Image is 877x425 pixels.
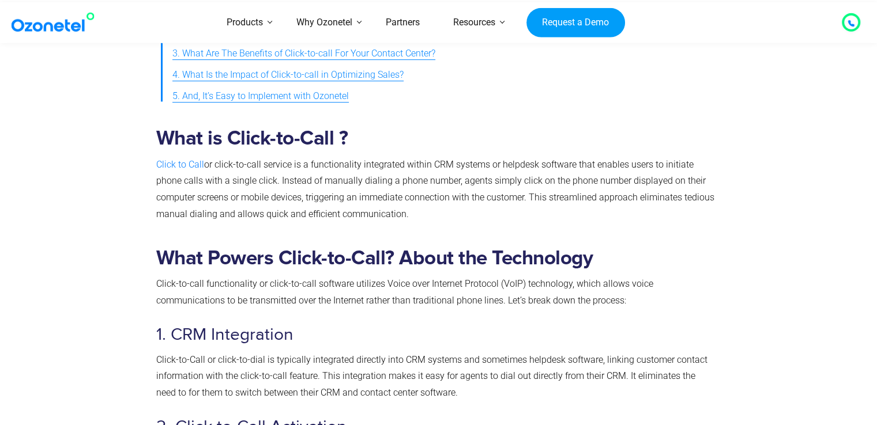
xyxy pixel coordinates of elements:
a: Products [210,2,280,43]
h3: 1. CRM Integration [156,324,717,346]
a: Resources [436,2,512,43]
span: 3. What Are The Benefits of Click-to-call For Your Contact Center? [172,45,435,62]
b: What is Click-to-Call ? [156,128,348,149]
strong: What Powers Click-to-Call? About the Technology [156,248,593,268]
a: 3. What Are The Benefits of Click-to-call For Your Contact Center? [172,43,435,64]
span: Click-to-call functionality or click-to-call software utilizes Voice over Internet Protocol (VoIP... [156,278,653,306]
a: Click to Call [156,159,204,170]
span: 4. What Is the Impact of Click-to-call in Optimizing Sales? [172,67,404,84]
span: Click-to-Call or click-to-dial is typically integrated directly into CRM systems and sometimes he... [156,354,707,399]
a: Why Ozonetel [280,2,369,43]
a: Request a Demo [526,7,625,37]
a: 4. What Is the Impact of Click-to-call in Optimizing Sales? [172,64,404,86]
span: 5. And, It’s Easy to Implement with Ozonetel [172,88,349,105]
a: 5. And, It’s Easy to Implement with Ozonetel [172,86,349,107]
span: or click-to-call service is a functionality integrated within CRM systems or helpdesk software th... [156,159,714,219]
a: 1. What is Click-to-Call ? [172,1,270,22]
a: Partners [369,2,436,43]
